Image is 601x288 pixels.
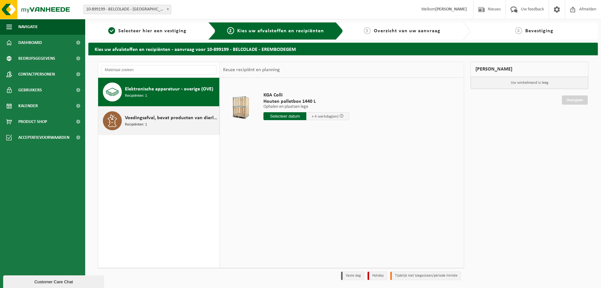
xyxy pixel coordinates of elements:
span: 3 [364,27,371,34]
span: KGA Colli [263,92,349,98]
span: Kalender [18,98,38,114]
span: Kies uw afvalstoffen en recipiënten [237,28,324,34]
span: Bedrijfsgegevens [18,51,55,66]
span: Selecteer hier een vestiging [118,28,186,34]
span: Recipiënten: 1 [125,122,147,128]
li: Tijdelijk niet toegestaan/période limitée [390,272,461,280]
span: + 4 werkdag(en) [312,114,339,119]
span: Houten palletbox 1440 L [263,98,349,105]
h2: Kies uw afvalstoffen en recipiënten - aanvraag voor 10-899199 - BELCOLADE - EREMBODEGEM [88,43,598,55]
iframe: chat widget [3,274,105,288]
input: Selecteer datum [263,112,306,120]
span: Overzicht van uw aanvraag [374,28,440,34]
span: Gebruikers [18,82,42,98]
span: 10-899199 - BELCOLADE - EREMBODEGEM [83,5,171,14]
li: Vaste dag [341,272,364,280]
span: Acceptatievoorwaarden [18,130,69,145]
button: Elektronische apparatuur - overige (OVE) Recipiënten: 1 [98,78,220,107]
span: Dashboard [18,35,42,51]
span: 2 [227,27,234,34]
span: Recipiënten: 1 [125,93,147,99]
p: Ophalen en plaatsen lege [263,105,349,109]
span: Elektronische apparatuur - overige (OVE) [125,85,213,93]
a: Doorgaan [562,95,588,105]
input: Materiaal zoeken [101,65,216,75]
span: Bevestiging [525,28,553,34]
span: Navigatie [18,19,38,35]
a: 1Selecteer hier een vestiging [91,27,203,35]
p: Uw winkelmand is leeg [471,77,588,89]
span: Contactpersonen [18,66,55,82]
div: [PERSON_NAME] [470,62,588,77]
strong: [PERSON_NAME] [435,7,467,12]
span: 4 [515,27,522,34]
span: 10-899199 - BELCOLADE - EREMBODEGEM [84,5,171,14]
span: Voedingsafval, bevat producten van dierlijke oorsprong, gemengde verpakking (exclusief glas), cat... [125,114,218,122]
div: Keuze recipiënt en planning [220,62,283,78]
button: Voedingsafval, bevat producten van dierlijke oorsprong, gemengde verpakking (exclusief glas), cat... [98,107,220,135]
span: Product Shop [18,114,47,130]
span: 1 [108,27,115,34]
li: Holiday [368,272,387,280]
